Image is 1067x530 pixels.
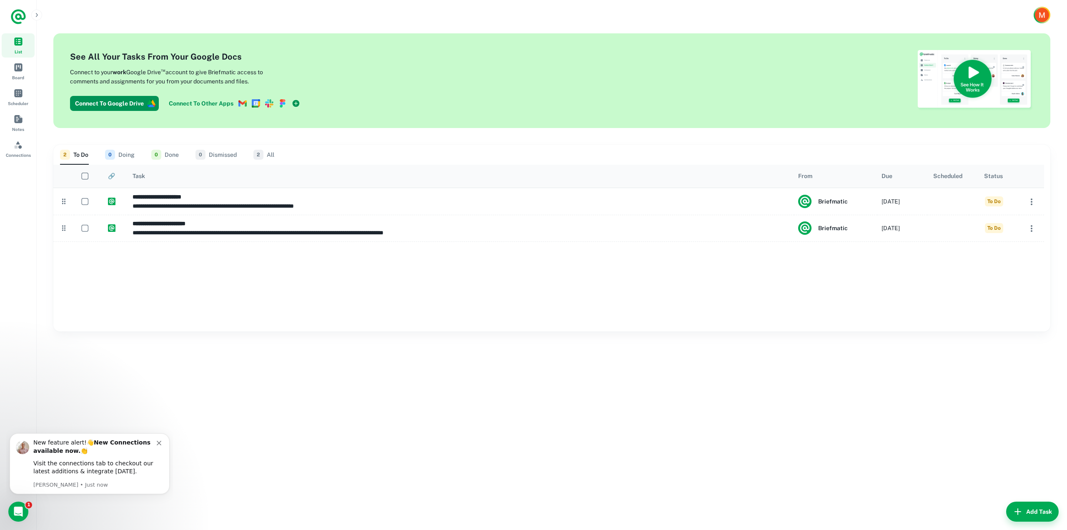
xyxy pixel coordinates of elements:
[985,196,1003,206] span: To Do
[60,145,88,165] button: To Do
[818,197,848,206] h6: Briefmatic
[151,150,161,160] span: 0
[882,188,900,215] div: [DATE]
[818,224,848,233] h6: Briefmatic
[1006,502,1059,522] button: Add Task
[70,50,303,63] h4: See All Your Tasks From Your Google Docs
[12,126,24,133] span: Notes
[105,145,135,165] button: Doing
[882,215,900,241] div: [DATE]
[165,96,303,111] a: Connect To Other Apps
[8,100,28,107] span: Scheduler
[108,198,115,205] img: https://app.briefmatic.com/assets/integrations/system.png
[798,195,848,208] div: Briefmatic
[1035,8,1049,22] img: Mohammad Amin
[2,85,35,109] a: Scheduler
[113,69,126,75] b: work
[984,173,1003,179] div: Status
[798,195,812,208] img: system.png
[253,150,263,160] span: 2
[8,502,28,522] iframe: Intercom live chat
[2,59,35,83] a: Board
[195,150,205,160] span: 0
[2,111,35,135] a: Notes
[917,50,1034,111] img: See How Briefmatic Works
[2,33,35,58] a: List
[6,152,31,158] span: Connections
[60,150,70,160] span: 2
[798,221,812,235] img: system.png
[798,221,848,235] div: Briefmatic
[15,48,22,55] span: List
[985,223,1003,233] span: To Do
[108,173,115,179] div: 🔗
[933,173,962,179] div: Scheduled
[6,423,173,526] iframe: Intercom notifications message
[2,137,35,161] a: Connections
[195,145,237,165] button: Dismissed
[1034,7,1050,23] button: Account button
[253,145,274,165] button: All
[798,173,812,179] div: From
[12,74,24,81] span: Board
[70,96,159,111] button: Connect To Google Drive
[70,66,291,86] p: Connect to your Google Drive account to give Briefmatic access to comments and assignments for yo...
[105,150,115,160] span: 0
[25,502,32,508] span: 1
[882,173,892,179] div: Due
[161,67,165,73] sup: ™
[108,224,115,232] img: https://app.briefmatic.com/assets/integrations/system.png
[10,8,27,25] a: Logo
[151,145,179,165] button: Done
[133,173,145,179] div: Task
